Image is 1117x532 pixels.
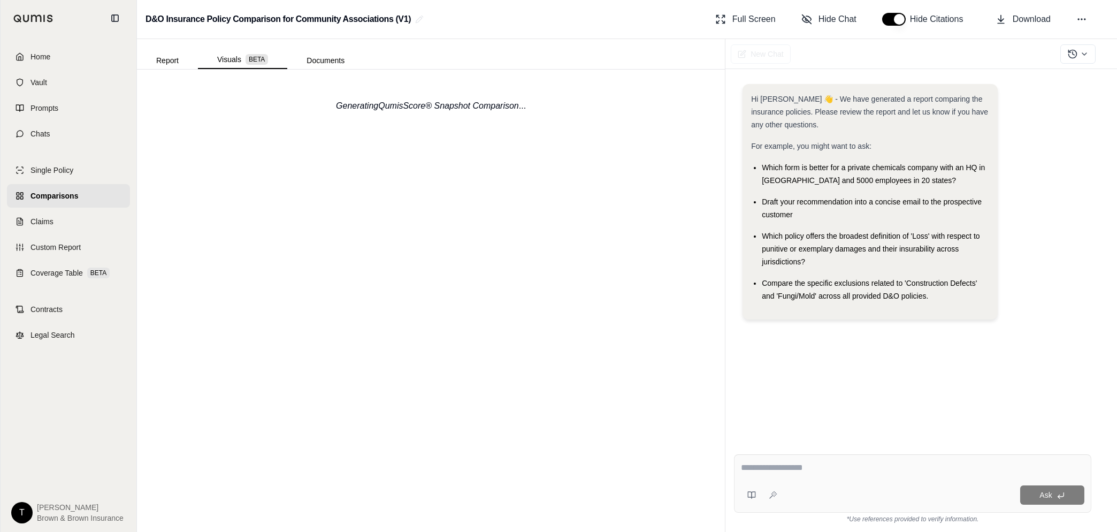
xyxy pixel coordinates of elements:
span: Download [1013,13,1051,26]
a: Legal Search [7,323,130,347]
span: Full Screen [732,13,776,26]
span: Claims [30,216,53,227]
span: Prompts [30,103,58,113]
a: Chats [7,122,130,146]
span: Single Policy [30,165,73,176]
span: Home [30,51,50,62]
span: Draft your recommendation into a concise email to the prospective customer [762,197,982,219]
span: Legal Search [30,330,75,340]
button: Full Screen [711,9,780,30]
span: Coverage Table [30,268,83,278]
a: Single Policy [7,158,130,182]
button: Collapse sidebar [106,10,124,27]
button: Report [137,52,198,69]
span: For example, you might want to ask: [751,142,871,150]
a: Comparisons [7,184,130,208]
a: Home [7,45,130,69]
span: Compare the specific exclusions related to 'Construction Defects' and 'Fungi/Mold' across all pro... [762,279,977,300]
span: ... [519,101,526,110]
a: Vault [7,71,130,94]
span: Ask [1039,491,1052,499]
span: Vault [30,77,47,88]
span: Chats [30,128,50,139]
a: Contracts [7,298,130,321]
span: Brown & Brown Insurance [37,513,124,523]
button: Hide Chat [797,9,861,30]
div: T [11,502,33,523]
span: Comparisons [30,191,78,201]
span: Hide Citations [910,13,970,26]
button: Download [991,9,1055,30]
div: *Use references provided to verify information. [734,513,1091,523]
span: Custom Report [30,242,81,253]
span: Contracts [30,304,63,315]
em: Generating QumisScore® Snapshot Comparison [336,101,519,110]
button: Visuals [198,51,287,69]
span: BETA [87,268,110,278]
a: Coverage TableBETA [7,261,130,285]
h2: D&O Insurance Policy Comparison for Community Associations (V1) [146,10,411,29]
span: Hi [PERSON_NAME] 👋 - We have generated a report comparing the insurance policies. Please review t... [751,95,988,129]
span: Hide Chat [818,13,856,26]
a: Claims [7,210,130,233]
button: Ask [1020,485,1084,505]
button: Documents [287,52,364,69]
a: Custom Report [7,235,130,259]
span: BETA [246,54,268,65]
a: Prompts [7,96,130,120]
span: Which policy offers the broadest definition of 'Loss' with respect to punitive or exemplary damag... [762,232,980,266]
span: Which form is better for a private chemicals company with an HQ in [GEOGRAPHIC_DATA] and 5000 emp... [762,163,985,185]
img: Qumis Logo [13,14,53,22]
span: [PERSON_NAME] [37,502,124,513]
